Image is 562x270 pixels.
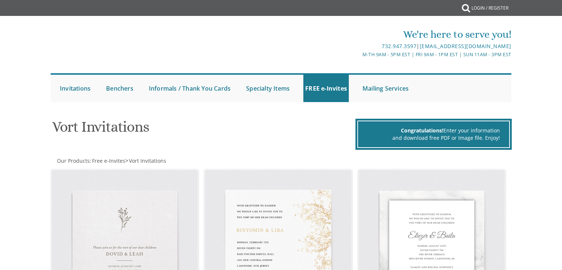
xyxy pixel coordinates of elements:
div: M-Th 9am - 5pm EST | Fri 9am - 1pm EST | Sun 11am - 3pm EST [205,51,511,58]
span: Free e-Invites [92,157,125,164]
a: Mailing Services [361,75,411,102]
a: Benchers [104,75,135,102]
a: Invitations [58,75,92,102]
a: Specialty Items [244,75,292,102]
div: and download free PDF or Image file. Enjoy! [367,134,500,142]
h1: Vort Invitations [52,119,354,141]
a: Vort Invitations [128,157,166,164]
div: : [51,157,281,165]
span: Vort Invitations [129,157,166,164]
a: Informals / Thank You Cards [147,75,232,102]
a: 732.947.3597 [382,43,416,50]
a: FREE e-Invites [303,75,349,102]
a: Free e-Invites [91,157,125,164]
div: Enter your information [367,127,500,134]
a: [EMAIL_ADDRESS][DOMAIN_NAME] [420,43,511,50]
a: Our Products [56,157,90,164]
span: > [125,157,166,164]
div: | [205,42,511,51]
div: We're here to serve you! [205,27,511,42]
span: Congratulations! [401,127,443,134]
